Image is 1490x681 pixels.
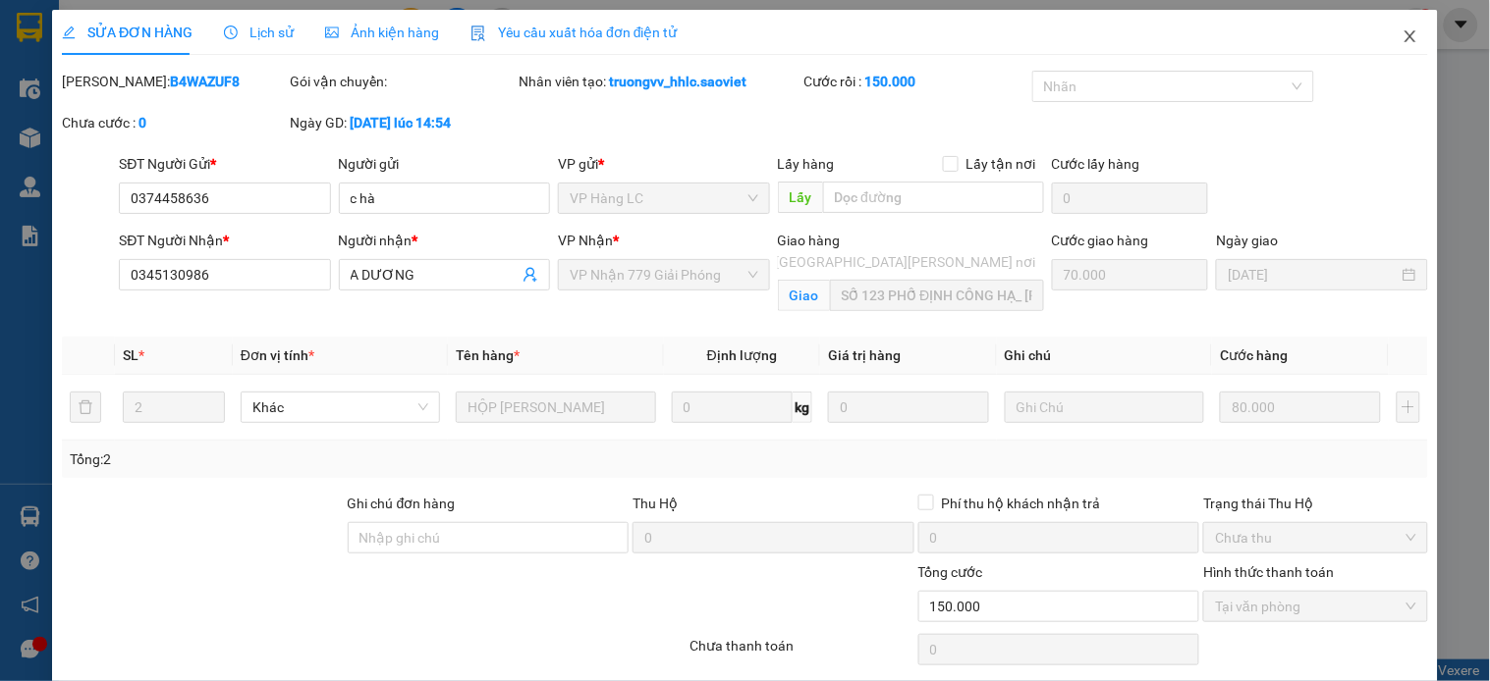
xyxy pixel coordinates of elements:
span: Giao hàng [778,233,841,248]
span: SL [123,347,138,363]
span: Lấy tận nơi [959,153,1044,175]
button: Close [1383,10,1438,65]
span: kg [793,392,812,423]
div: Chưa thanh toán [688,635,915,669]
span: [GEOGRAPHIC_DATA][PERSON_NAME] nơi [768,251,1044,273]
b: [DATE] lúc 14:54 [351,115,452,131]
span: clock-circle [224,26,238,39]
span: VP Hàng LC [570,183,757,213]
input: VD: Bàn, Ghế [456,392,655,423]
input: Giao tận nơi [830,280,1044,311]
input: Ghi chú đơn hàng [348,522,630,553]
img: icon [470,26,486,41]
b: truongvv_hhlc.saoviet [609,74,746,89]
span: Tổng cước [918,564,983,580]
span: Khác [252,393,428,422]
button: delete [70,392,101,423]
div: Người gửi [339,153,550,175]
div: VP gửi [558,153,769,175]
div: SĐT Người Gửi [119,153,330,175]
span: Giao [778,280,830,311]
span: Đơn vị tính [241,347,314,363]
th: Ghi chú [997,337,1212,375]
div: Người nhận [339,230,550,251]
div: SĐT Người Nhận [119,230,330,251]
span: Giá trị hàng [828,347,901,363]
div: Tổng: 2 [70,448,577,470]
button: plus [1397,392,1420,423]
input: 0 [1220,392,1381,423]
span: Ảnh kiện hàng [325,25,439,40]
div: Cước rồi : [804,71,1028,92]
div: Ngày GD: [291,112,515,133]
input: 0 [828,392,989,423]
b: 150.000 [865,74,916,89]
span: Định lượng [707,347,777,363]
span: edit [62,26,76,39]
label: Cước giao hàng [1052,233,1149,248]
div: Chưa cước : [62,112,286,133]
div: Nhân viên tạo: [519,71,800,92]
span: picture [325,26,339,39]
b: 0 [138,115,146,131]
span: VP Nhận [558,233,613,248]
span: SỬA ĐƠN HÀNG [62,25,193,40]
label: Cước lấy hàng [1052,156,1140,172]
input: Ngày giao [1228,264,1398,286]
span: Chưa thu [1215,523,1415,552]
span: close [1403,28,1418,44]
input: Ghi Chú [1005,392,1204,423]
span: user-add [523,267,538,283]
label: Hình thức thanh toán [1203,564,1334,580]
span: Phí thu hộ khách nhận trả [934,493,1109,514]
div: [PERSON_NAME]: [62,71,286,92]
div: Gói vận chuyển: [291,71,515,92]
span: Lịch sử [224,25,294,40]
label: Ghi chú đơn hàng [348,496,456,511]
span: Tại văn phòng [1215,592,1415,621]
input: Dọc đường [823,182,1044,213]
span: Tên hàng [456,347,520,363]
input: Cước giao hàng [1052,259,1209,290]
span: Yêu cầu xuất hóa đơn điện tử [470,25,678,40]
span: Lấy hàng [778,156,835,172]
span: Lấy [778,182,823,213]
span: Thu Hộ [633,496,678,511]
span: Cước hàng [1220,347,1288,363]
div: Trạng thái Thu Hộ [1203,493,1427,514]
input: Cước lấy hàng [1052,183,1209,214]
label: Ngày giao [1216,233,1278,248]
span: VP Nhận 779 Giải Phóng [570,260,757,289]
b: B4WAZUF8 [170,74,240,89]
